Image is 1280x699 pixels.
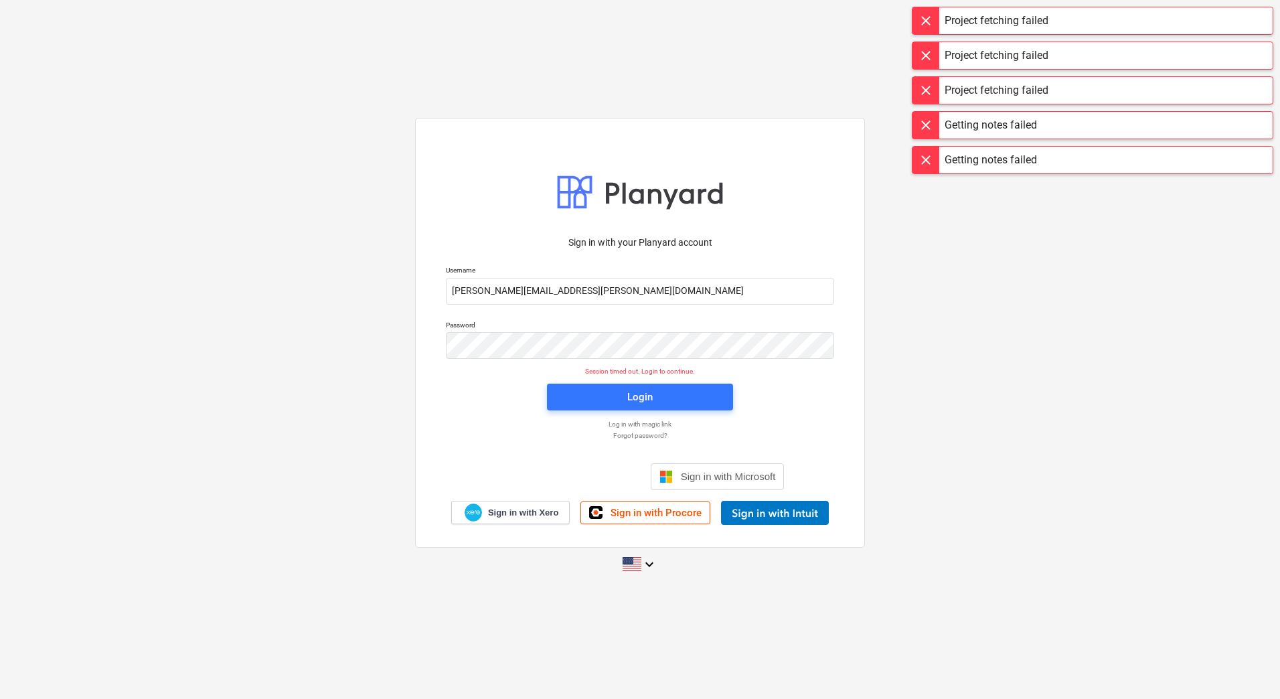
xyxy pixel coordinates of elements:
[945,82,1048,98] div: Project fetching failed
[438,367,842,376] p: Session timed out. Login to continue.
[611,507,702,519] span: Sign in with Procore
[547,384,733,410] button: Login
[439,420,841,429] a: Log in with magic link
[659,470,673,483] img: Microsoft logo
[465,503,482,522] img: Xero logo
[627,388,653,406] div: Login
[580,501,710,524] a: Sign in with Procore
[489,462,647,491] iframe: Poga Pierakstīties ar Google kontu
[945,152,1037,168] div: Getting notes failed
[446,278,834,305] input: Username
[945,13,1048,29] div: Project fetching failed
[681,471,776,482] span: Sign in with Microsoft
[446,236,834,250] p: Sign in with your Planyard account
[451,501,570,524] a: Sign in with Xero
[641,556,657,572] i: keyboard_arrow_down
[446,321,834,332] p: Password
[945,48,1048,64] div: Project fetching failed
[945,117,1037,133] div: Getting notes failed
[439,431,841,440] a: Forgot password?
[488,507,558,519] span: Sign in with Xero
[1213,635,1280,699] iframe: Chat Widget
[446,266,834,277] p: Username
